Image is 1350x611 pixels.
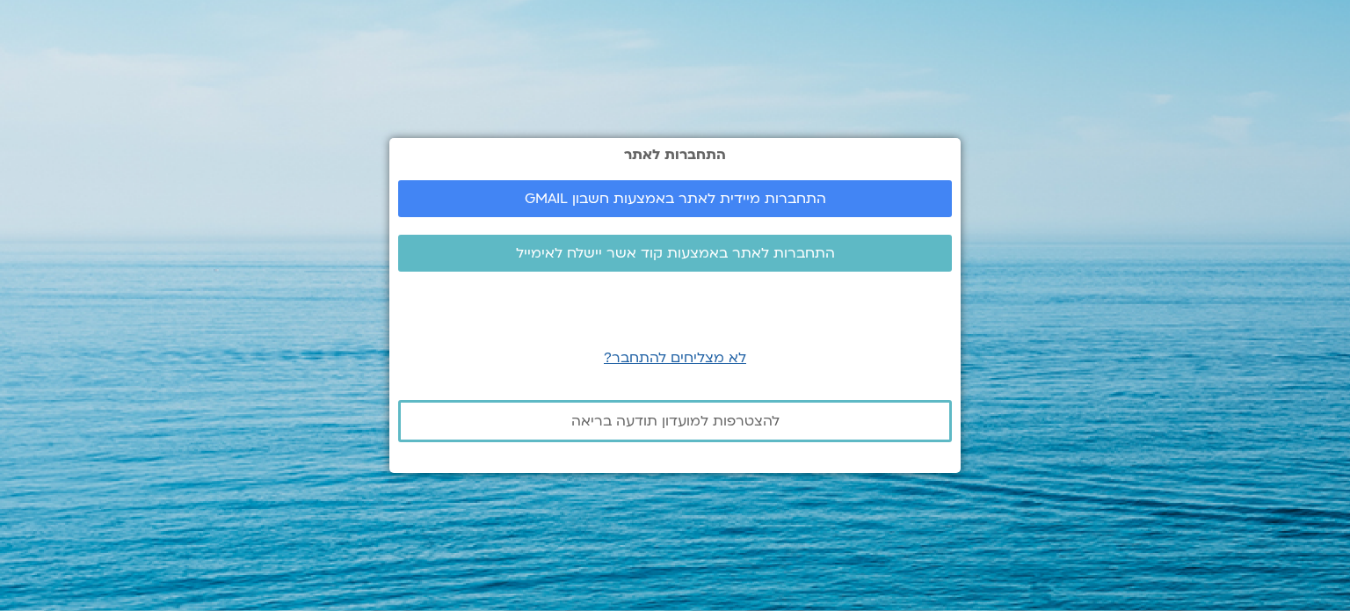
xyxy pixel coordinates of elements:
a: התחברות מיידית לאתר באמצעות חשבון GMAIL [398,180,952,217]
span: התחברות מיידית לאתר באמצעות חשבון GMAIL [525,191,826,207]
span: התחברות לאתר באמצעות קוד אשר יישלח לאימייל [516,245,835,261]
a: התחברות לאתר באמצעות קוד אשר יישלח לאימייל [398,235,952,272]
a: לא מצליחים להתחבר? [604,348,746,367]
h2: התחברות לאתר [398,147,952,163]
span: להצטרפות למועדון תודעה בריאה [571,413,780,429]
a: להצטרפות למועדון תודעה בריאה [398,400,952,442]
